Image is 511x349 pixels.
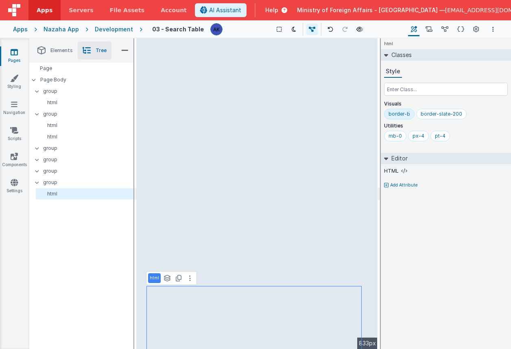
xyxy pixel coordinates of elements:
[381,38,396,49] h4: html
[96,47,107,54] span: Tree
[195,3,247,17] button: AI Assistant
[95,25,133,33] div: Development
[137,38,378,349] div: -->
[50,47,73,54] span: Elements
[384,123,508,129] p: Utilities
[384,66,402,78] button: Style
[39,134,133,140] p: html
[39,191,133,197] p: html
[435,133,445,139] div: pt-4
[43,144,133,153] p: group
[388,153,408,164] h2: Editor
[40,77,134,83] p: Page Body
[69,6,93,14] span: Servers
[43,155,133,164] p: group
[43,110,133,119] p: group
[389,111,410,117] div: border-b
[384,101,508,107] p: Visuals
[421,111,462,117] div: border-slate-200
[389,133,402,139] div: mb-0
[150,275,159,281] p: html
[384,182,508,189] button: Add Attribute
[211,24,222,35] img: 1f6063d0be199a6b217d3045d703aa70
[297,6,445,14] span: Ministry of Foreign Affairs - [GEOGRAPHIC_DATA] —
[488,24,498,34] button: Options
[43,178,133,187] p: group
[265,6,278,14] span: Help
[413,133,424,139] div: px-4
[43,167,133,176] p: group
[384,168,399,174] label: HTML
[209,6,241,14] span: AI Assistant
[29,63,133,74] div: Page
[43,87,133,96] p: group
[110,6,145,14] span: File Assets
[384,83,508,96] input: Enter Class...
[152,26,204,32] h4: 03 - Search Table
[388,49,412,61] h2: Classes
[39,99,133,106] p: html
[37,6,52,14] span: Apps
[39,122,133,129] p: html
[390,182,418,189] p: Add Attribute
[357,338,378,349] div: 833px
[13,25,28,33] div: Apps
[44,25,79,33] div: Nazaha App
